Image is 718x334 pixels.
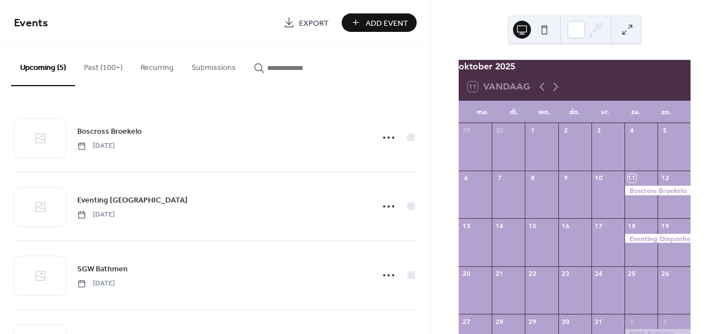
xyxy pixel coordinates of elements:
[459,60,691,73] div: oktober 2025
[462,317,470,326] div: 27
[562,222,570,230] div: 16
[628,270,636,278] div: 25
[132,45,183,85] button: Recurring
[595,270,603,278] div: 24
[468,101,498,123] div: ma.
[14,12,48,34] span: Events
[628,126,636,135] div: 4
[77,125,142,138] a: Boscross Broekelo
[651,101,682,123] div: zo.
[661,126,669,135] div: 5
[562,126,570,135] div: 2
[595,174,603,182] div: 10
[529,101,560,123] div: wo.
[661,270,669,278] div: 26
[462,174,470,182] div: 6
[528,317,537,326] div: 29
[528,174,537,182] div: 8
[495,126,503,135] div: 30
[661,317,669,326] div: 2
[77,126,142,138] span: Boscross Broekelo
[75,45,132,85] button: Past (100+)
[595,126,603,135] div: 3
[628,222,636,230] div: 18
[595,317,603,326] div: 31
[595,222,603,230] div: 17
[624,234,691,243] div: Eventing Diepenheim
[77,141,115,151] span: [DATE]
[77,195,188,206] span: Eventing [GEOGRAPHIC_DATA]
[628,317,636,326] div: 1
[661,222,669,230] div: 19
[462,126,470,135] div: 29
[77,279,115,289] span: [DATE]
[275,13,337,32] a: Export
[528,222,537,230] div: 15
[562,174,570,182] div: 9
[628,174,636,182] div: 11
[560,101,590,123] div: do.
[621,101,651,123] div: za.
[590,101,621,123] div: vr.
[528,270,537,278] div: 22
[366,17,408,29] span: Add Event
[528,126,537,135] div: 1
[562,317,570,326] div: 30
[462,222,470,230] div: 13
[77,194,188,206] a: Eventing [GEOGRAPHIC_DATA]
[77,264,128,275] span: SGW Bathmen
[342,13,417,32] button: Add Event
[462,270,470,278] div: 20
[183,45,245,85] button: Submissions
[624,186,691,195] div: Boscross Broekelo
[495,222,503,230] div: 14
[77,262,128,275] a: SGW Bathmen
[495,174,503,182] div: 7
[495,270,503,278] div: 21
[498,101,529,123] div: di.
[562,270,570,278] div: 23
[661,174,669,182] div: 12
[11,45,75,86] button: Upcoming (5)
[77,210,115,220] span: [DATE]
[495,317,503,326] div: 28
[299,17,329,29] span: Export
